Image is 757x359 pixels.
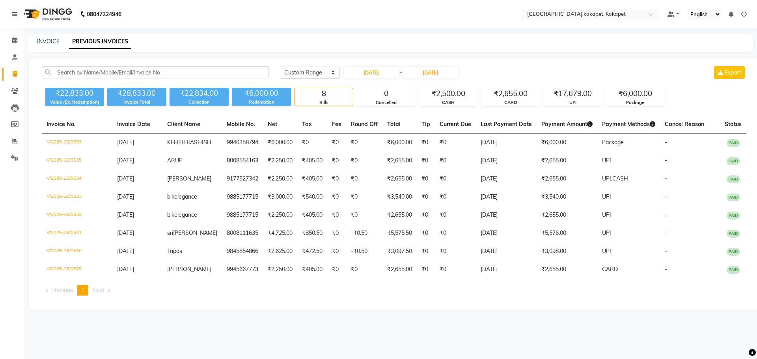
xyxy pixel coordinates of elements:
[107,99,166,106] div: Invoice Total
[357,88,415,99] div: 0
[222,242,263,260] td: 9845854866
[42,242,112,260] td: V/2025-26/0530
[357,99,415,106] div: Cancelled
[327,260,346,279] td: ₹0
[382,170,417,188] td: ₹2,655.00
[476,224,537,242] td: [DATE]
[167,157,183,164] span: ARUP
[435,206,476,224] td: ₹0
[476,170,537,188] td: [DATE]
[232,99,291,106] div: Redemption
[727,266,740,274] span: PAID
[537,170,597,188] td: ₹2,655.00
[481,88,540,99] div: ₹2,655.00
[327,152,346,170] td: ₹0
[665,121,704,128] span: Cancel Reason
[387,121,401,128] span: Total
[263,170,297,188] td: ₹2,250.00
[117,266,134,273] span: [DATE]
[42,285,746,296] nav: Pagination
[297,152,327,170] td: ₹405.00
[665,247,667,255] span: -
[295,99,353,106] div: Bills
[117,121,150,128] span: Invoice Date
[268,121,277,128] span: Net
[87,3,121,25] b: 08047224946
[476,206,537,224] td: [DATE]
[51,286,73,294] span: Previous
[81,286,84,294] span: 1
[117,247,134,255] span: [DATE]
[665,157,667,164] span: -
[42,152,112,170] td: V/2025-26/0535
[602,229,611,236] span: UPI
[167,266,211,273] span: [PERSON_NAME]
[435,260,476,279] td: ₹0
[327,206,346,224] td: ₹0
[481,121,532,128] span: Last Payment Date
[263,134,297,152] td: ₹6,000.00
[417,260,435,279] td: ₹0
[42,134,112,152] td: V/2025-26/0593
[263,260,297,279] td: ₹2,250.00
[382,242,417,260] td: ₹3,097.50
[544,88,602,99] div: ₹17,679.00
[42,170,112,188] td: V/2025-26/0534
[37,38,60,45] a: INVOICE
[263,152,297,170] td: ₹2,250.00
[665,266,667,273] span: -
[297,134,327,152] td: ₹0
[222,152,263,170] td: 8008554163
[537,206,597,224] td: ₹2,655.00
[302,121,312,128] span: Tax
[537,242,597,260] td: ₹3,098.00
[297,206,327,224] td: ₹405.00
[42,260,112,279] td: V/2025-26/0529
[117,211,134,218] span: [DATE]
[537,260,597,279] td: ₹2,655.00
[222,188,263,206] td: 9885177715
[327,170,346,188] td: ₹0
[403,67,458,78] input: End Date
[435,188,476,206] td: ₹0
[93,286,104,294] span: Next
[714,66,745,79] button: Export
[725,121,742,128] span: Status
[170,99,229,106] div: Collection
[421,121,430,128] span: Tip
[227,121,255,128] span: Mobile No.
[727,193,740,201] span: PAID
[665,139,667,146] span: -
[346,152,382,170] td: ₹0
[42,224,112,242] td: V/2025-26/0531
[327,188,346,206] td: ₹0
[190,139,211,146] span: ASHISH
[382,134,417,152] td: ₹6,000.00
[417,170,435,188] td: ₹0
[382,260,417,279] td: ₹2,655.00
[117,175,134,182] span: [DATE]
[665,211,667,218] span: -
[327,224,346,242] td: ₹0
[346,224,382,242] td: -₹0.50
[327,242,346,260] td: ₹0
[382,188,417,206] td: ₹3,540.00
[42,206,112,224] td: V/2025-26/0532
[400,69,402,77] span: -
[117,139,134,146] span: [DATE]
[263,206,297,224] td: ₹2,250.00
[297,188,327,206] td: ₹540.00
[263,224,297,242] td: ₹4,725.00
[435,224,476,242] td: ₹0
[117,157,134,164] span: [DATE]
[602,121,655,128] span: Payment Methods
[727,175,740,183] span: PAID
[602,139,624,146] span: Package
[346,260,382,279] td: ₹0
[346,242,382,260] td: -₹0.50
[42,188,112,206] td: V/2025-26/0533
[481,99,540,106] div: CARD
[612,175,628,182] span: CASH
[382,224,417,242] td: ₹5,575.50
[602,247,611,255] span: UPI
